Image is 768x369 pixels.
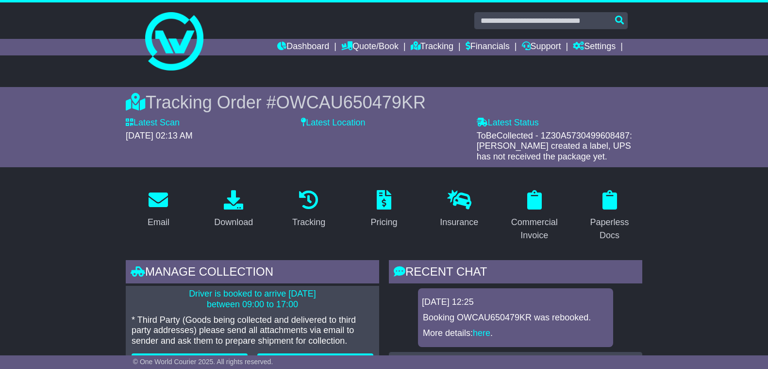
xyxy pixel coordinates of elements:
div: Email [148,216,169,229]
span: © One World Courier 2025. All rights reserved. [133,358,273,366]
div: Tracking [292,216,325,229]
a: Pricing [364,187,403,232]
label: Latest Location [301,118,365,128]
div: Commercial Invoice [508,216,561,242]
a: Download [208,187,259,232]
a: Dashboard [277,39,329,55]
div: Manage collection [126,260,379,286]
div: Paperless Docs [583,216,636,242]
div: Download [214,216,253,229]
p: Booking OWCAU650479KR was rebooked. [423,313,608,323]
a: Settings [573,39,616,55]
a: Financials [466,39,510,55]
a: Support [522,39,561,55]
span: [DATE] 02:13 AM [126,131,193,141]
a: Insurance [434,187,484,232]
a: Email [141,187,176,232]
a: Commercial Invoice [501,187,567,246]
div: [DATE] 12:25 [422,297,609,308]
label: Latest Scan [126,118,180,128]
div: Insurance [440,216,478,229]
a: Paperless Docs [577,187,642,246]
span: ToBeCollected - 1Z30A5730499608487: [PERSON_NAME] created a label, UPS has not received the packa... [477,131,632,161]
div: RECENT CHAT [389,260,642,286]
p: More details: . [423,328,608,339]
span: OWCAU650479KR [276,92,426,112]
label: Latest Status [477,118,539,128]
a: Quote/Book [341,39,399,55]
a: Tracking [411,39,453,55]
a: Tracking [286,187,332,232]
a: here [473,328,490,338]
p: Driver is booked to arrive [DATE] between 09:00 to 17:00 [132,289,373,310]
p: * Third Party (Goods being collected and delivered to third party addresses) please send all atta... [132,315,373,347]
div: Pricing [370,216,397,229]
div: Tracking Order # [126,92,642,113]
